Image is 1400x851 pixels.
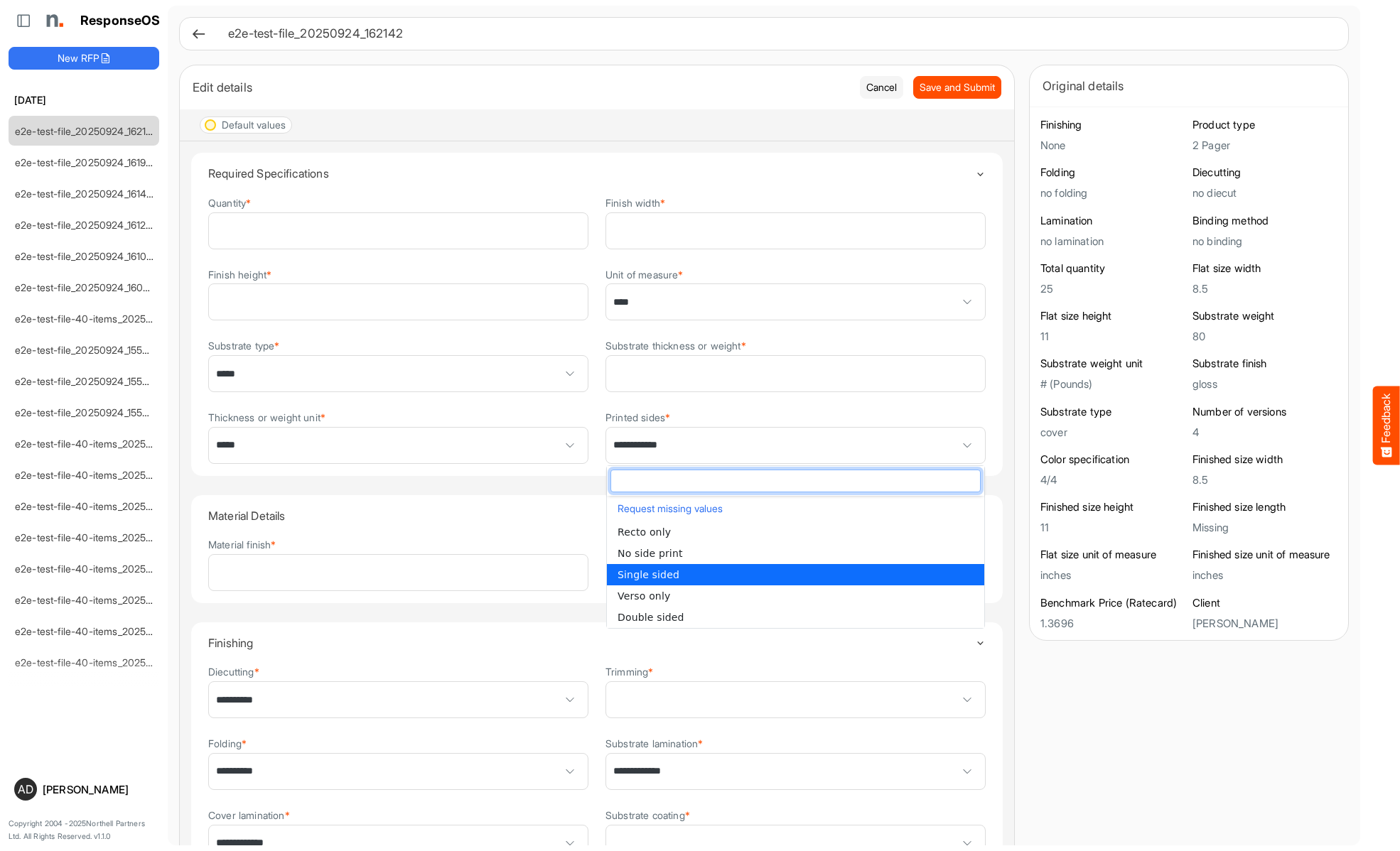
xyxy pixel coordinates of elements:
[618,569,679,580] span: Single sided
[1192,548,1337,562] h6: Finished size unit of measure
[208,495,986,536] summary: Toggle content
[1192,235,1337,247] h5: no binding
[208,666,259,677] label: Diecutting
[605,810,690,820] label: Substrate coating
[1040,139,1185,151] h5: None
[860,76,903,99] button: Cancel
[39,6,68,35] img: Northell
[1192,214,1337,228] h6: Binding method
[15,563,207,575] a: e2e-test-file-40-items_20250924_134702
[15,281,158,293] a: e2e-test-file_20250924_160917
[222,120,286,130] div: Default values
[606,465,985,629] div: dropdownlist
[208,636,975,649] h4: Finishing
[1192,357,1337,371] h6: Substrate finish
[1040,166,1185,180] h6: Folding
[1192,378,1337,390] h5: gloss
[1192,405,1337,419] h6: Number of versions
[1192,596,1337,610] h6: Client
[1043,76,1335,96] div: Original details
[1040,235,1185,247] h5: no lamination
[1373,386,1400,465] button: Feedback
[618,548,683,559] span: No side print
[1192,309,1337,323] h6: Substrate weight
[605,666,653,677] label: Trimming
[1192,569,1337,581] h5: inches
[1192,500,1337,514] h6: Finished size length
[193,77,849,97] div: Edit details
[208,509,975,522] h4: Material Details
[208,738,247,749] label: Folding
[1192,166,1337,180] h6: Diecutting
[1040,378,1185,390] h5: # (Pounds)
[208,539,276,550] label: Material finish
[1192,426,1337,438] h5: 4
[1040,118,1185,132] h6: Finishing
[1040,283,1185,295] h5: 25
[1040,214,1185,228] h6: Lamination
[1192,261,1337,276] h6: Flat size width
[18,784,33,795] span: AD
[618,612,684,623] span: Double sided
[9,47,159,70] button: New RFP
[15,188,158,200] a: e2e-test-file_20250924_161429
[618,526,671,538] span: Recto only
[15,250,158,262] a: e2e-test-file_20250924_161029
[9,818,159,842] p: Copyright 2004 - 2025 Northell Partners Ltd. All Rights Reserved. v 1.1.0
[15,531,205,543] a: e2e-test-file-40-items_20250924_152927
[1192,521,1337,533] h5: Missing
[15,156,157,168] a: e2e-test-file_20250924_161957
[1040,596,1185,610] h6: Benchmark Price (Ratecard)
[1192,187,1337,199] h5: no diecut
[1192,283,1337,295] h5: 8.5
[607,521,984,628] ul: popup
[208,167,975,180] h4: Required Specifications
[15,406,161,418] a: e2e-test-file_20250924_155648
[1040,474,1185,486] h5: 4/4
[1040,357,1185,371] h6: Substrate weight unit
[15,594,208,606] a: e2e-test-file-40-items_20250924_133443
[1040,452,1185,467] h6: Color specification
[1192,452,1337,467] h6: Finished size width
[1040,187,1185,199] h5: no folding
[1040,405,1185,419] h6: Substrate type
[1040,309,1185,323] h6: Flat size height
[618,590,670,602] span: Verso only
[15,500,203,512] a: e2e-test-file-40-items_20250924_154112
[80,13,161,28] h1: ResponseOS
[1192,118,1337,132] h6: Product type
[1040,500,1185,514] h6: Finished size height
[208,622,986,663] summary: Toggle content
[920,80,995,95] span: Save and Submit
[1040,617,1185,629] h5: 1.3696
[9,92,159,108] h6: [DATE]
[605,738,703,749] label: Substrate lamination
[1040,521,1185,533] h5: 11
[1040,330,1185,342] h5: 11
[208,810,290,820] label: Cover lamination
[15,625,207,637] a: e2e-test-file-40-items_20250924_132534
[15,125,158,137] a: e2e-test-file_20250924_162142
[611,470,980,492] input: dropdownlistfilter
[43,784,154,795] div: [PERSON_NAME]
[1192,139,1337,151] h5: 2 Pager
[1040,426,1185,438] h5: cover
[1040,548,1185,562] h6: Flat size unit of measure
[15,313,207,325] a: e2e-test-file-40-items_20250924_160529
[1192,617,1337,629] h5: [PERSON_NAME]
[208,197,251,208] label: Quantity
[15,656,205,668] a: e2e-test-file-40-items_20250924_132227
[605,269,684,280] label: Unit of measure
[1040,261,1185,276] h6: Total quantity
[208,412,325,423] label: Thickness or weight unit
[15,344,158,356] a: e2e-test-file_20250924_155915
[208,340,279,351] label: Substrate type
[1192,474,1337,486] h5: 8.5
[605,197,665,208] label: Finish width
[15,219,158,231] a: e2e-test-file_20250924_161235
[15,469,208,481] a: e2e-test-file-40-items_20250924_154244
[913,76,1001,99] button: Save and Submit Progress
[208,153,986,194] summary: Toggle content
[605,340,746,351] label: Substrate thickness or weight
[208,269,271,280] label: Finish height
